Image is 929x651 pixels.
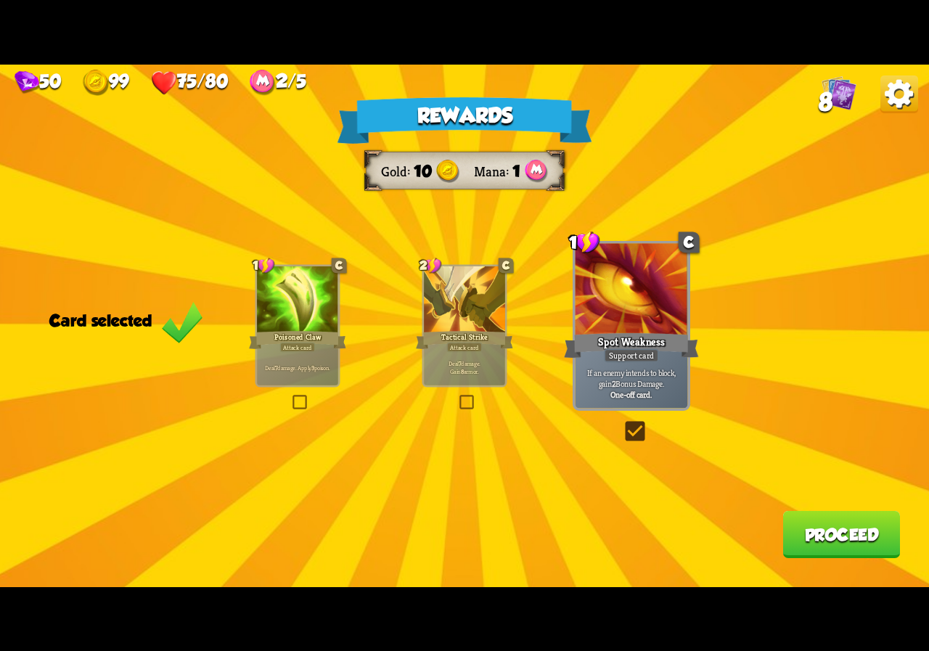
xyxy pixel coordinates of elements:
img: Green_Check_Mark_Icon.png [161,300,203,344]
p: Deal damage. Apply poison. [259,364,336,372]
div: Support card [604,348,659,362]
div: Tactical Strike [416,329,513,351]
img: Cards_Icon.png [822,75,856,110]
div: C [332,258,347,273]
div: Poisoned Claw [249,329,346,351]
div: Gems [15,70,61,94]
p: If an enemy intends to block, gain Bonus Damage. [578,367,684,389]
b: 2 [612,378,616,389]
div: Card selected [49,311,203,330]
div: Spot Weakness [564,330,699,360]
div: Attack card [447,342,483,352]
div: Gold [83,70,129,96]
img: gold.png [436,160,459,183]
div: 1 [253,257,275,274]
img: health.png [151,70,177,96]
b: 3 [311,364,314,372]
div: C [679,232,700,253]
span: 8 [819,88,832,116]
div: View all the cards in your deck [822,75,856,113]
button: Proceed [783,511,901,558]
div: 1 [569,230,600,253]
div: Mana [250,70,306,96]
p: Deal damage. Gain armor. [426,359,503,375]
img: gold.png [83,70,109,96]
img: OptionsButton.png [880,75,918,113]
div: C [499,258,514,273]
span: 1 [512,162,520,181]
div: Attack card [280,342,316,352]
div: Rewards [337,97,592,144]
div: 2 [420,257,442,274]
img: gem.png [15,71,39,94]
b: 8 [461,367,464,375]
img: ManaPoints.png [250,70,276,96]
span: 10 [414,162,432,181]
b: 7 [459,359,462,367]
img: ManaPoints.png [525,160,548,183]
b: One-off card. [610,389,652,400]
b: 7 [275,364,278,372]
div: Mana [474,163,512,180]
div: Gold [381,163,414,180]
div: Health [151,70,228,96]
